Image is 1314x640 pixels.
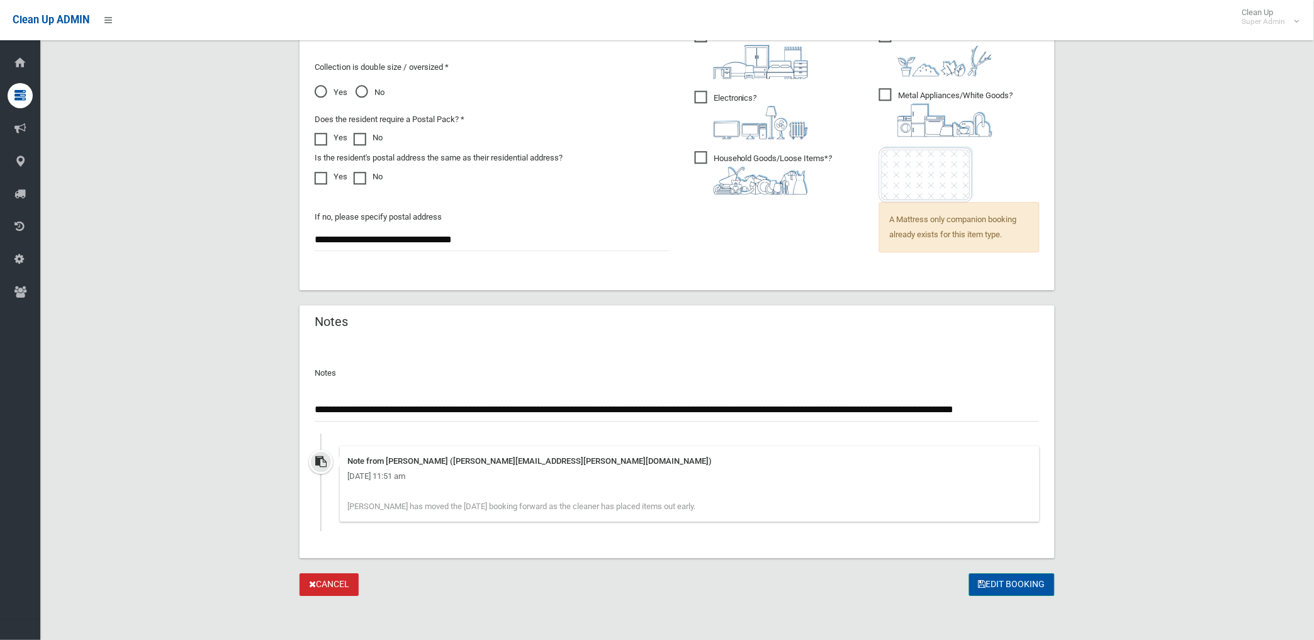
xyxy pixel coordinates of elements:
[315,210,442,225] label: If no, please specify postal address
[714,106,808,139] img: 394712a680b73dbc3d2a6a3a7ffe5a07.png
[898,45,992,76] img: 4fd8a5c772b2c999c83690221e5242e0.png
[695,151,833,194] span: Household Goods/Loose Items*
[714,32,808,79] i: ?
[315,85,347,100] span: Yes
[354,130,383,145] label: No
[1236,8,1298,26] span: Clean Up
[347,469,1032,484] div: [DATE] 11:51 am
[315,112,464,127] label: Does the resident require a Postal Pack? *
[714,166,808,194] img: b13cc3517677393f34c0a387616ef184.png
[13,14,89,26] span: Clean Up ADMIN
[898,103,992,137] img: 36c1b0289cb1767239cdd3de9e694f19.png
[879,146,974,202] img: e7408bece873d2c1783593a074e5cb2f.png
[354,169,383,184] label: No
[315,150,563,166] label: Is the resident's postal address the same as their residential address?
[879,88,1013,137] span: Metal Appliances/White Goods
[714,45,808,79] img: aa9efdbe659d29b613fca23ba79d85cb.png
[347,502,695,511] span: [PERSON_NAME] has moved the [DATE] booking forward as the cleaner has placed items out early.
[879,30,992,76] span: Garden Waste*
[315,60,670,75] p: Collection is double size / oversized *
[695,30,808,79] span: Household Furniture
[356,85,385,100] span: No
[898,32,992,76] i: ?
[969,573,1055,597] button: Edit Booking
[347,454,1032,469] div: Note from [PERSON_NAME] ([PERSON_NAME][EMAIL_ADDRESS][PERSON_NAME][DOMAIN_NAME])
[300,310,363,334] header: Notes
[714,154,833,194] i: ?
[315,130,347,145] label: Yes
[300,573,359,597] a: Cancel
[879,202,1040,252] span: A Mattress only companion booking already exists for this item type.
[695,91,808,139] span: Electronics
[315,366,1040,381] p: Notes
[714,93,808,139] i: ?
[1242,17,1286,26] small: Super Admin
[898,91,1013,137] i: ?
[315,169,347,184] label: Yes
